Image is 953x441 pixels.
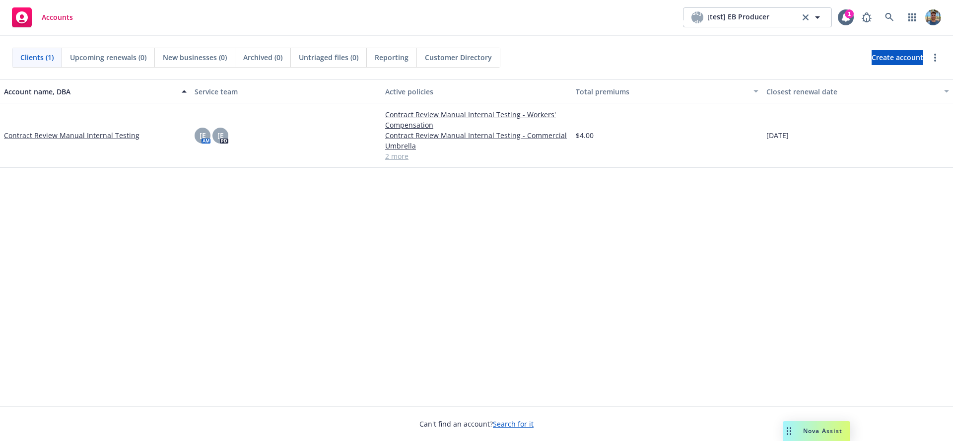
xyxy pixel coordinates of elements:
[200,130,206,141] span: [E
[385,130,568,151] a: Contract Review Manual Internal Testing - Commercial Umbrella
[925,9,941,25] img: photo
[880,7,899,27] a: Search
[762,79,953,103] button: Closest renewal date
[572,79,762,103] button: Total premiums
[766,130,789,141] span: [DATE]
[191,79,381,103] button: Service team
[8,3,77,31] a: Accounts
[70,52,146,63] span: Upcoming renewals (0)
[375,52,408,63] span: Reporting
[299,52,358,63] span: Untriaged files (0)
[800,11,812,23] a: clear selection
[857,7,877,27] a: Report a Bug
[42,13,73,21] span: Accounts
[163,52,227,63] span: New businesses (0)
[872,50,923,65] a: Create account
[217,130,224,141] span: [E
[419,419,534,429] span: Can't find an account?
[493,419,534,429] a: Search for it
[381,79,572,103] button: Active policies
[385,151,568,161] a: 2 more
[385,109,568,130] a: Contract Review Manual Internal Testing - Workers' Compensation
[766,86,938,97] div: Closest renewal date
[576,130,594,141] span: $4.00
[195,86,377,97] div: Service team
[385,86,568,97] div: Active policies
[845,9,854,18] div: 1
[682,7,713,28] span: [test] EB Producer
[4,130,139,141] a: Contract Review Manual Internal Testing
[803,427,842,435] span: Nova Assist
[929,52,941,64] a: more
[576,86,748,97] div: Total premiums
[683,7,832,27] button: [test] EB Producer[test] EB Producerclear selection
[4,86,176,97] div: Account name, DBA
[872,48,923,67] span: Create account
[20,52,54,63] span: Clients (1)
[243,52,282,63] span: Archived (0)
[707,11,769,23] span: [test] EB Producer
[783,421,795,441] div: Drag to move
[783,421,850,441] button: Nova Assist
[425,52,492,63] span: Customer Directory
[902,7,922,27] a: Switch app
